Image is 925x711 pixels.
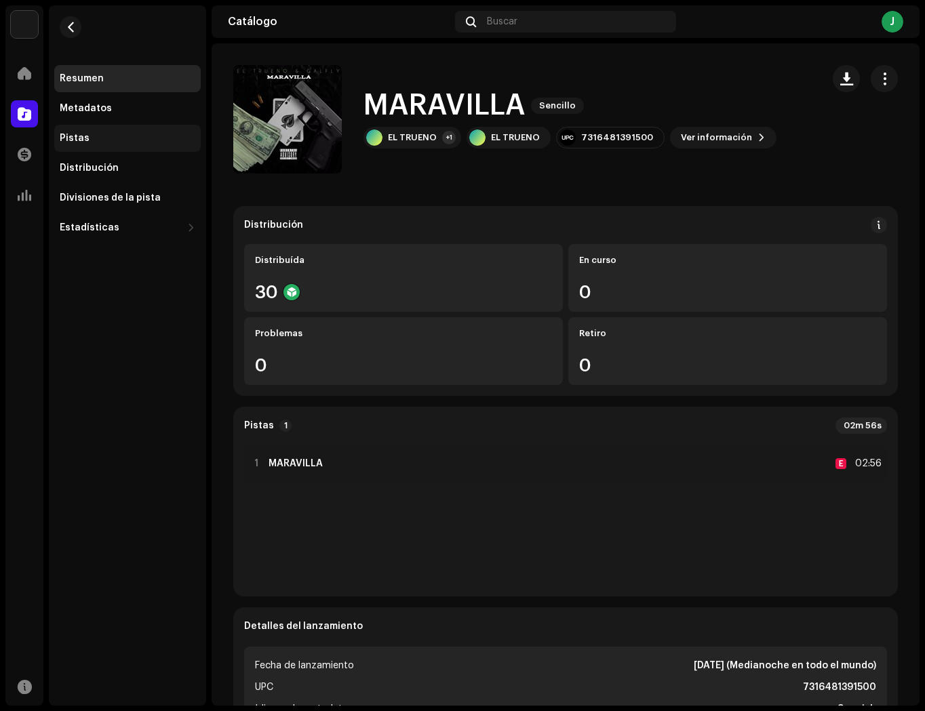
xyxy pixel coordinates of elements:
img: 297a105e-aa6c-4183-9ff4-27133c00f2e2 [11,11,38,38]
div: Retiro [579,328,876,339]
button: Ver información [670,127,776,148]
div: J [882,11,903,33]
div: 7316481391500 [581,132,653,143]
h1: MARAVILLA [363,90,526,121]
div: Catálogo [228,16,450,27]
span: Fecha de lanzamiento [255,657,354,674]
re-m-nav-item: Distribución [54,155,201,182]
re-m-nav-item: Resumen [54,65,201,92]
span: Ver información [681,124,752,151]
strong: MARAVILLA [269,458,323,469]
strong: 7316481391500 [803,679,876,695]
re-m-nav-dropdown: Estadísticas [54,214,201,241]
div: +1 [442,131,456,144]
p-badge: 1 [279,420,292,432]
div: EL TRUENO [491,132,540,143]
strong: Pistas [244,420,274,431]
strong: Detalles del lanzamiento [244,621,363,632]
div: 02:56 [852,455,882,472]
re-m-nav-item: Divisiones de la pista [54,184,201,211]
div: Distribución [60,163,119,174]
div: Problemas [255,328,552,339]
div: EL TRUENO [388,132,437,143]
div: Metadatos [60,103,112,114]
div: En curso [579,255,876,266]
span: UPC [255,679,273,695]
re-m-nav-item: Pistas [54,125,201,152]
strong: [DATE] (Medianoche en todo el mundo) [694,657,876,674]
re-m-nav-item: Metadatos [54,95,201,122]
span: Sencillo [531,98,584,114]
div: Estadísticas [60,222,119,233]
div: Distribución [244,220,303,230]
div: E [835,458,846,469]
div: Divisiones de la pista [60,192,161,203]
div: 02m 56s [835,418,887,434]
div: Distribuída [255,255,552,266]
span: Buscar [487,16,517,27]
div: Pistas [60,133,90,144]
div: Resumen [60,73,104,84]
